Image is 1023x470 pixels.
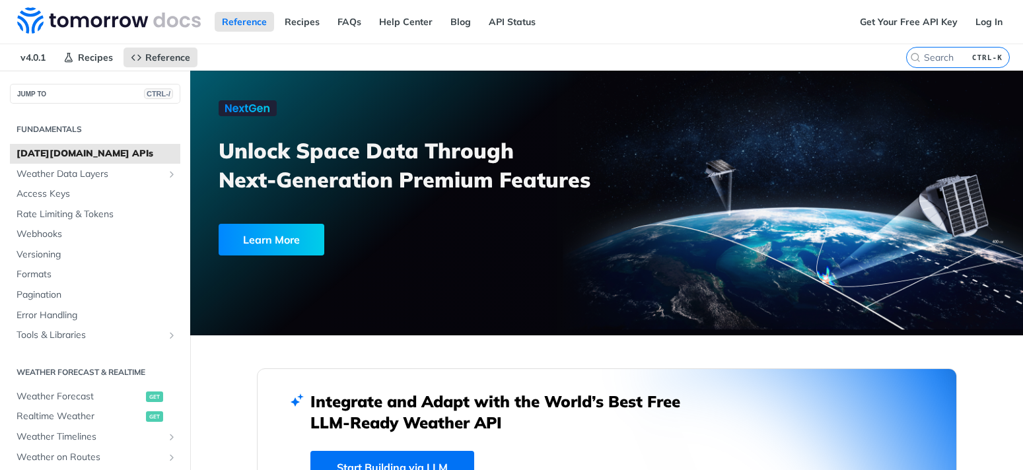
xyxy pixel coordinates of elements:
[10,164,180,184] a: Weather Data LayersShow subpages for Weather Data Layers
[78,51,113,63] span: Recipes
[481,12,543,32] a: API Status
[17,329,163,342] span: Tools & Libraries
[123,48,197,67] a: Reference
[17,168,163,181] span: Weather Data Layers
[17,430,163,444] span: Weather Timelines
[146,391,163,402] span: get
[10,366,180,378] h2: Weather Forecast & realtime
[10,123,180,135] h2: Fundamentals
[166,330,177,341] button: Show subpages for Tools & Libraries
[10,285,180,305] a: Pagination
[10,427,180,447] a: Weather TimelinesShow subpages for Weather Timelines
[10,387,180,407] a: Weather Forecastget
[969,51,1006,64] kbd: CTRL-K
[166,432,177,442] button: Show subpages for Weather Timelines
[145,51,190,63] span: Reference
[146,411,163,422] span: get
[17,228,177,241] span: Webhooks
[17,451,163,464] span: Weather on Routes
[310,391,700,433] h2: Integrate and Adapt with the World’s Best Free LLM-Ready Weather API
[277,12,327,32] a: Recipes
[219,136,621,194] h3: Unlock Space Data Through Next-Generation Premium Features
[17,208,177,221] span: Rate Limiting & Tokens
[910,52,921,63] svg: Search
[166,169,177,180] button: Show subpages for Weather Data Layers
[10,245,180,265] a: Versioning
[56,48,120,67] a: Recipes
[10,84,180,104] button: JUMP TOCTRL-/
[443,12,478,32] a: Blog
[10,184,180,204] a: Access Keys
[17,248,177,261] span: Versioning
[144,88,173,99] span: CTRL-/
[10,265,180,285] a: Formats
[10,448,180,467] a: Weather on RoutesShow subpages for Weather on Routes
[215,12,274,32] a: Reference
[17,288,177,302] span: Pagination
[968,12,1010,32] a: Log In
[219,100,277,116] img: NextGen
[17,410,143,423] span: Realtime Weather
[10,224,180,244] a: Webhooks
[10,306,180,325] a: Error Handling
[853,12,965,32] a: Get Your Free API Key
[10,325,180,345] a: Tools & LibrariesShow subpages for Tools & Libraries
[166,452,177,463] button: Show subpages for Weather on Routes
[372,12,440,32] a: Help Center
[17,7,201,34] img: Tomorrow.io Weather API Docs
[13,48,53,67] span: v4.0.1
[219,224,324,255] div: Learn More
[17,147,177,160] span: [DATE][DOMAIN_NAME] APIs
[17,187,177,201] span: Access Keys
[17,390,143,403] span: Weather Forecast
[10,407,180,426] a: Realtime Weatherget
[17,268,177,281] span: Formats
[10,144,180,164] a: [DATE][DOMAIN_NAME] APIs
[330,12,369,32] a: FAQs
[10,205,180,224] a: Rate Limiting & Tokens
[219,224,540,255] a: Learn More
[17,309,177,322] span: Error Handling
